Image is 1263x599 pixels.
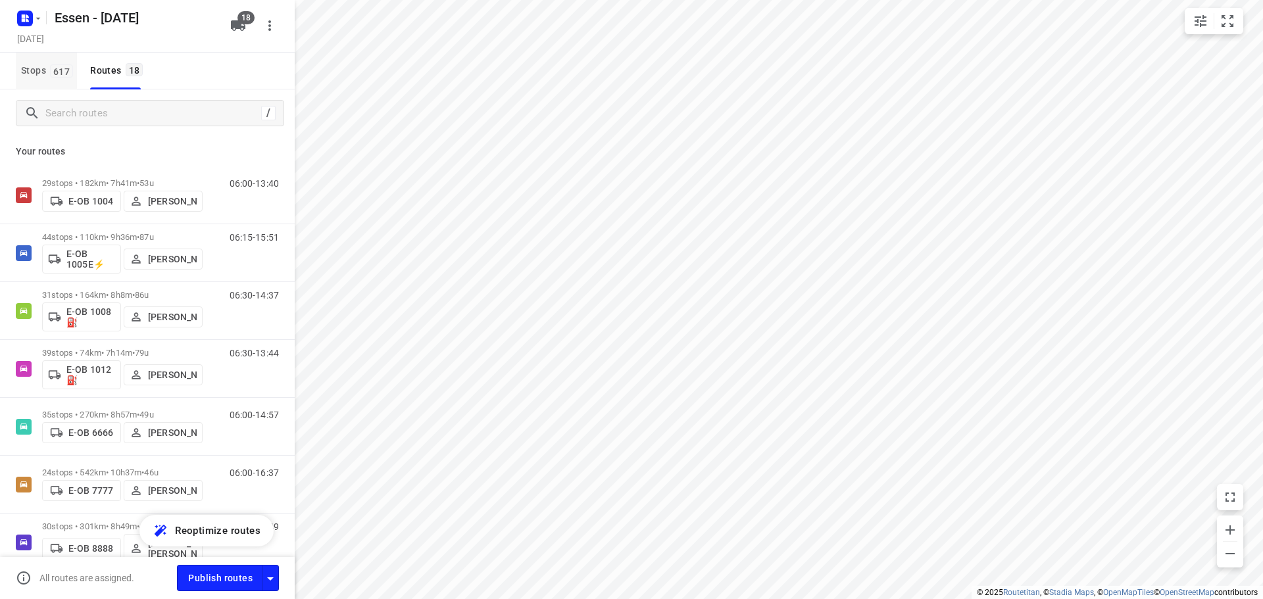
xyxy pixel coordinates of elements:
[257,12,283,39] button: More
[230,467,279,478] p: 06:00-16:37
[1003,588,1040,597] a: Routetitan
[177,565,262,590] button: Publish routes
[225,12,251,39] button: 18
[68,427,113,438] p: E-OB 6666
[16,145,279,158] p: Your routes
[124,480,203,501] button: [PERSON_NAME]
[12,31,49,46] h5: Project date
[148,196,197,206] p: [PERSON_NAME]
[141,467,144,477] span: •
[1103,588,1154,597] a: OpenMapTiles
[1214,8,1241,34] button: Fit zoom
[45,103,261,124] input: Search routes
[137,232,139,242] span: •
[139,178,153,188] span: 53u
[124,306,203,327] button: [PERSON_NAME]
[135,348,149,358] span: 79u
[230,232,279,243] p: 06:15-15:51
[42,178,203,188] p: 29 stops • 182km • 7h41m
[148,427,197,438] p: [PERSON_NAME]
[148,254,197,264] p: [PERSON_NAME]
[175,522,260,539] span: Reoptimize routes
[135,290,149,300] span: 86u
[126,63,143,76] span: 18
[42,191,121,212] button: E-OB 1004
[124,191,203,212] button: [PERSON_NAME]
[42,245,121,274] button: E-OB 1005E⚡
[1049,588,1094,597] a: Stadia Maps
[148,370,197,380] p: [PERSON_NAME]
[49,7,220,28] h5: Rename
[90,62,147,79] div: Routes
[148,538,197,559] p: [PERSON_NAME] [PERSON_NAME]
[139,515,274,546] button: Reoptimize routes
[66,249,115,270] p: E-OB 1005E⚡
[42,521,203,531] p: 30 stops • 301km • 8h49m
[230,410,279,420] p: 06:00-14:57
[1185,8,1243,34] div: small contained button group
[66,306,115,327] p: E-OB 1008⛽️
[68,485,113,496] p: E-OB 7777
[148,312,197,322] p: [PERSON_NAME]
[144,467,158,477] span: 46u
[137,410,139,419] span: •
[68,196,113,206] p: E-OB 1004
[977,588,1258,597] li: © 2025 , © , © © contributors
[42,232,203,242] p: 44 stops • 110km • 9h36m
[261,106,276,120] div: /
[42,360,121,389] button: E-OB 1012⛽️
[124,422,203,443] button: [PERSON_NAME]
[124,364,203,385] button: [PERSON_NAME]
[237,11,255,24] span: 18
[42,302,121,331] button: E-OB 1008⛽️
[132,348,135,358] span: •
[42,467,203,477] p: 24 stops • 542km • 10h37m
[1160,588,1214,597] a: OpenStreetMap
[148,485,197,496] p: [PERSON_NAME]
[132,290,135,300] span: •
[42,480,121,501] button: E-OB 7777
[139,232,153,242] span: 87u
[1187,8,1214,34] button: Map settings
[262,569,278,586] div: Driver app settings
[42,290,203,300] p: 31 stops • 164km • 8h8m
[68,543,113,554] p: E-OB 8888
[188,570,253,587] span: Publish routes
[230,348,279,358] p: 06:30-13:44
[137,521,139,531] span: •
[42,422,121,443] button: E-OB 6666
[139,521,153,531] span: 46u
[42,410,203,419] p: 35 stops • 270km • 8h57m
[230,178,279,189] p: 06:00-13:40
[124,534,203,563] button: [PERSON_NAME] [PERSON_NAME]
[39,573,134,583] p: All routes are assigned.
[66,364,115,385] p: E-OB 1012⛽️
[42,348,203,358] p: 39 stops • 74km • 7h14m
[139,410,153,419] span: 49u
[42,538,121,559] button: E-OB 8888
[230,290,279,300] p: 06:30-14:37
[50,64,73,78] span: 617
[137,178,139,188] span: •
[21,62,77,79] span: Stops
[124,249,203,270] button: [PERSON_NAME]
